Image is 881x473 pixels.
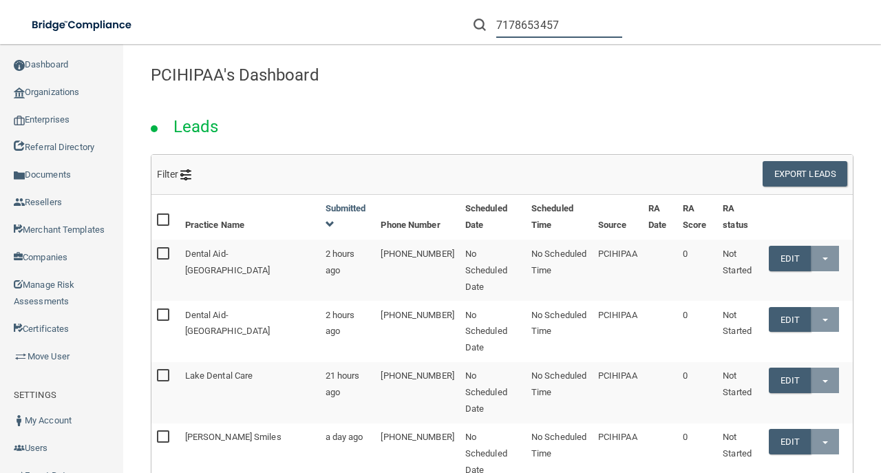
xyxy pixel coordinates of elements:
[14,350,28,364] img: briefcase.64adab9b.png
[151,66,853,84] h4: PCIHIPAA's Dashboard
[157,169,192,180] span: Filter
[526,195,593,240] th: Scheduled Time
[14,415,25,426] img: ic_user_dark.df1a06c3.png
[460,301,526,362] td: No Scheduled Date
[769,368,811,393] a: Edit
[14,443,25,454] img: icon-users.e205127d.png
[180,169,191,180] img: icon-filter@2x.21656d0b.png
[717,362,763,423] td: Not Started
[14,170,25,181] img: icon-documents.8dae5593.png
[763,161,847,187] button: Export Leads
[717,195,763,240] th: RA status
[769,307,811,333] a: Edit
[14,197,25,208] img: ic_reseller.de258add.png
[643,195,677,240] th: RA Date
[14,87,25,98] img: organization-icon.f8decf85.png
[593,195,643,240] th: Source
[326,203,366,230] a: Submitted
[180,240,320,301] td: Dental Aid- [GEOGRAPHIC_DATA]
[180,195,320,240] th: Practice Name
[320,240,376,301] td: 2 hours ago
[474,19,486,31] img: ic-search.3b580494.png
[14,116,25,125] img: enterprise.0d942306.png
[677,195,717,240] th: RA Score
[460,240,526,301] td: No Scheduled Date
[496,12,622,38] input: Search
[180,362,320,423] td: Lake Dental Care
[375,362,459,423] td: [PHONE_NUMBER]
[526,362,593,423] td: No Scheduled Time
[375,240,459,301] td: [PHONE_NUMBER]
[14,60,25,71] img: ic_dashboard_dark.d01f4a41.png
[677,240,717,301] td: 0
[460,195,526,240] th: Scheduled Date
[593,362,643,423] td: PCIHIPAA
[21,11,145,39] img: bridge_compliance_login_screen.278c3ca4.svg
[526,301,593,362] td: No Scheduled Time
[180,301,320,362] td: Dental Aid- [GEOGRAPHIC_DATA]
[677,301,717,362] td: 0
[769,429,811,454] a: Edit
[375,301,459,362] td: [PHONE_NUMBER]
[375,195,459,240] th: Phone Number
[460,362,526,423] td: No Scheduled Date
[526,240,593,301] td: No Scheduled Time
[593,301,643,362] td: PCIHIPAA
[717,240,763,301] td: Not Started
[717,301,763,362] td: Not Started
[769,246,811,271] a: Edit
[160,107,233,146] h2: Leads
[677,362,717,423] td: 0
[320,362,376,423] td: 21 hours ago
[593,240,643,301] td: PCIHIPAA
[320,301,376,362] td: 2 hours ago
[14,387,56,403] label: SETTINGS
